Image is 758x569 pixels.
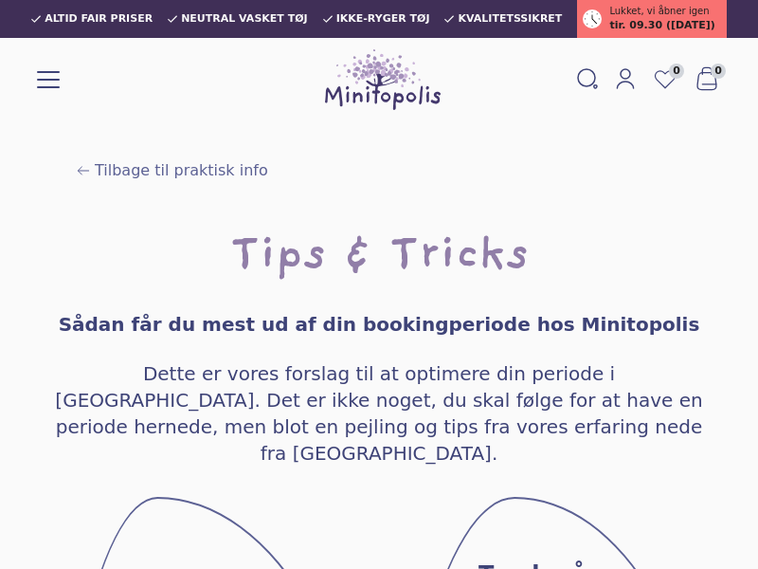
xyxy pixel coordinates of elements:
a: Mit Minitopolis login [606,64,644,96]
span: 0 [669,64,684,79]
a: Tilbage til praktisk info [76,159,268,182]
span: 0 [711,64,726,79]
h1: Tips & Tricks [229,228,530,288]
h4: Dette er vores forslag til at optimere din periode i [GEOGRAPHIC_DATA]. Det er ikke noget, du ska... [45,360,713,467]
span: Kvalitetssikret [458,13,562,25]
h4: Sådan får du mest ud af din bookingperiode hos Minitopolis [59,311,700,338]
span: Altid fair priser [45,13,153,25]
span: Ikke-ryger tøj [336,13,430,25]
span: Tilbage til praktisk info [95,159,268,182]
span: Lukket, vi åbner igen [609,4,709,18]
button: 0 [686,62,728,98]
img: Minitopolis logo [325,49,441,110]
span: Neutral vasket tøj [181,13,308,25]
a: 0 [644,62,686,98]
span: tir. 09.30 ([DATE]) [609,18,714,34]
